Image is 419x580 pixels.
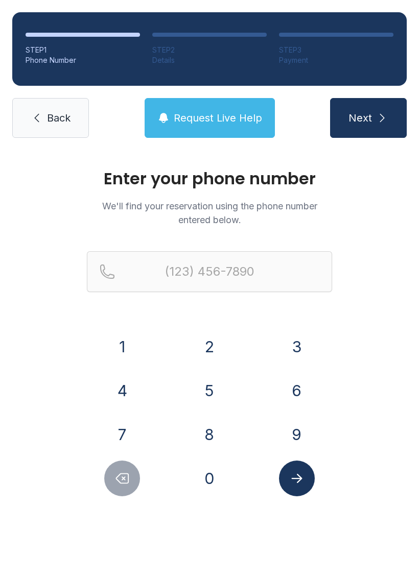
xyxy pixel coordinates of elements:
[26,55,140,65] div: Phone Number
[87,199,332,227] p: We'll find your reservation using the phone number entered below.
[87,251,332,292] input: Reservation phone number
[47,111,71,125] span: Back
[104,373,140,408] button: 4
[279,461,315,496] button: Submit lookup form
[104,417,140,452] button: 7
[104,329,140,365] button: 1
[104,461,140,496] button: Delete number
[192,329,227,365] button: 2
[192,373,227,408] button: 5
[279,45,393,55] div: STEP 3
[279,329,315,365] button: 3
[26,45,140,55] div: STEP 1
[348,111,372,125] span: Next
[87,171,332,187] h1: Enter your phone number
[192,417,227,452] button: 8
[279,55,393,65] div: Payment
[152,45,267,55] div: STEP 2
[152,55,267,65] div: Details
[174,111,262,125] span: Request Live Help
[192,461,227,496] button: 0
[279,417,315,452] button: 9
[279,373,315,408] button: 6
